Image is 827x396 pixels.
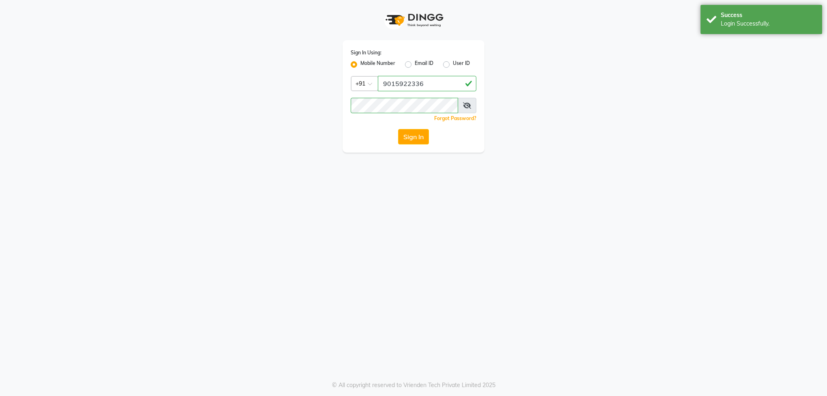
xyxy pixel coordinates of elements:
div: Login Successfully. [721,19,816,28]
input: Username [351,98,458,113]
a: Forgot Password? [434,115,476,121]
label: Sign In Using: [351,49,381,56]
img: logo1.svg [381,8,446,32]
label: Email ID [415,60,433,69]
div: Success [721,11,816,19]
input: Username [378,76,476,91]
button: Sign In [398,129,429,144]
label: User ID [453,60,470,69]
label: Mobile Number [360,60,395,69]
